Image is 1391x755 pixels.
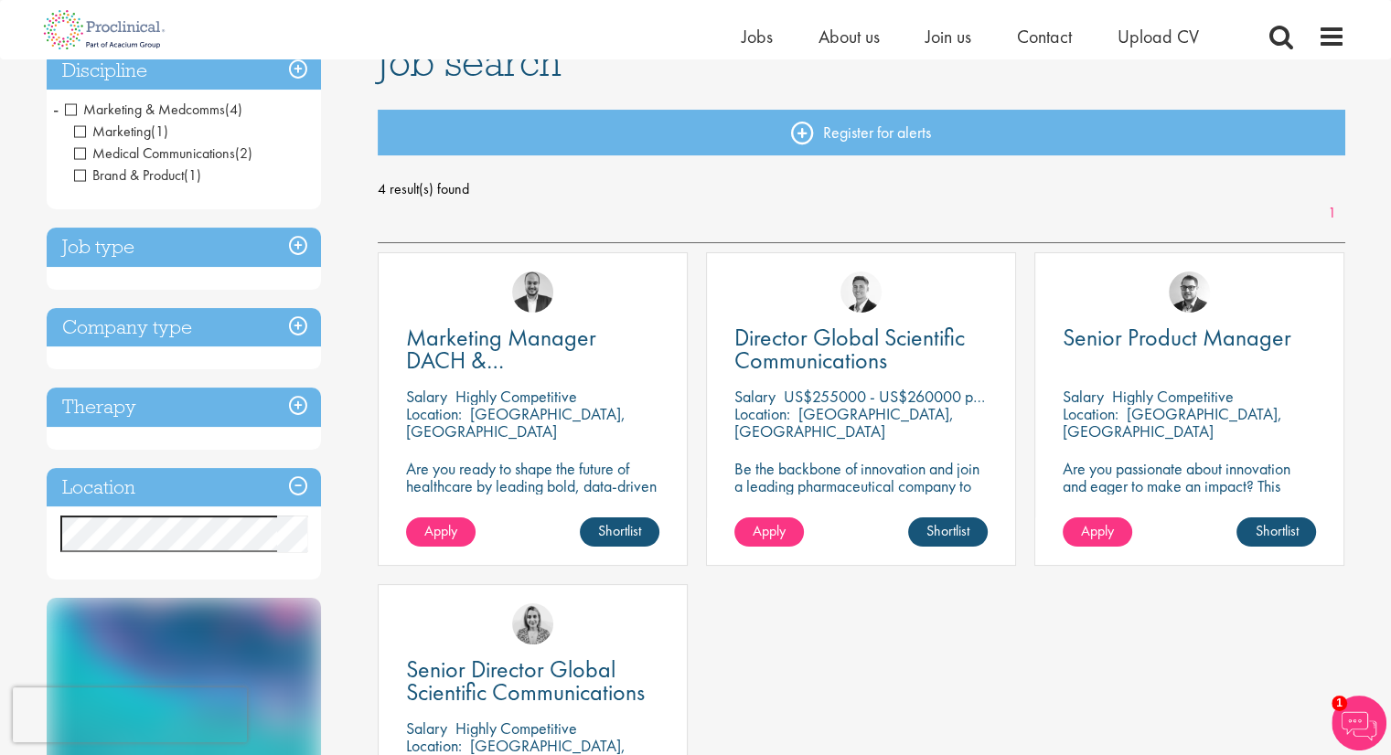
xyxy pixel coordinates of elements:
[742,25,773,48] a: Jobs
[1063,326,1316,349] a: Senior Product Manager
[734,322,965,376] span: Director Global Scientific Communications
[47,468,321,507] h3: Location
[378,175,1345,203] span: 4 result(s) found
[819,25,880,48] a: About us
[1063,386,1104,407] span: Salary
[47,228,321,267] h3: Job type
[1236,517,1316,547] a: Shortlist
[512,271,553,313] img: Aitor Melia
[74,144,252,163] span: Medical Communications
[65,100,225,119] span: Marketing & Medcomms
[908,517,988,547] a: Shortlist
[406,658,659,704] a: Senior Director Global Scientific Communications
[74,122,168,141] span: Marketing
[734,403,954,441] p: [GEOGRAPHIC_DATA], [GEOGRAPHIC_DATA]
[580,517,659,547] a: Shortlist
[74,165,184,185] span: Brand & Product
[1169,271,1210,313] img: Niklas Kaminski
[1017,25,1072,48] a: Contact
[406,386,447,407] span: Salary
[455,386,577,407] p: Highly Competitive
[1081,521,1114,540] span: Apply
[13,687,247,742] iframe: reCAPTCHA
[734,403,790,424] span: Location:
[734,326,988,372] a: Director Global Scientific Communications
[74,122,151,141] span: Marketing
[406,654,645,707] span: Senior Director Global Scientific Communications
[1118,25,1199,48] a: Upload CV
[225,100,242,119] span: (4)
[1063,517,1132,547] a: Apply
[47,51,321,90] h3: Discipline
[184,165,201,185] span: (1)
[926,25,971,48] a: Join us
[74,165,201,185] span: Brand & Product
[1332,696,1347,711] span: 1
[512,603,553,644] img: Merna Hermiz
[406,460,659,529] p: Are you ready to shape the future of healthcare by leading bold, data-driven marketing strategies...
[65,100,242,119] span: Marketing & Medcomms
[840,271,882,313] img: George Watson
[406,718,447,739] span: Salary
[53,95,59,122] span: -
[1063,322,1291,353] span: Senior Product Manager
[406,403,462,424] span: Location:
[406,322,626,399] span: Marketing Manager DACH & [GEOGRAPHIC_DATA]
[424,521,457,540] span: Apply
[1063,403,1118,424] span: Location:
[1112,386,1234,407] p: Highly Competitive
[1063,460,1316,547] p: Are you passionate about innovation and eager to make an impact? This remote position allows you ...
[784,386,1031,407] p: US$255000 - US$260000 per annum
[753,521,786,540] span: Apply
[378,37,562,87] span: Job search
[1332,696,1386,750] img: Chatbot
[47,388,321,427] h3: Therapy
[734,386,776,407] span: Salary
[235,144,252,163] span: (2)
[74,144,235,163] span: Medical Communications
[1319,203,1345,224] a: 1
[734,460,988,547] p: Be the backbone of innovation and join a leading pharmaceutical company to help keep life-changin...
[406,403,626,441] p: [GEOGRAPHIC_DATA], [GEOGRAPHIC_DATA]
[1063,403,1282,441] p: [GEOGRAPHIC_DATA], [GEOGRAPHIC_DATA]
[406,517,476,547] a: Apply
[151,122,168,141] span: (1)
[47,308,321,347] h3: Company type
[406,326,659,372] a: Marketing Manager DACH & [GEOGRAPHIC_DATA]
[378,110,1345,155] a: Register for alerts
[455,718,577,739] p: Highly Competitive
[734,517,804,547] a: Apply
